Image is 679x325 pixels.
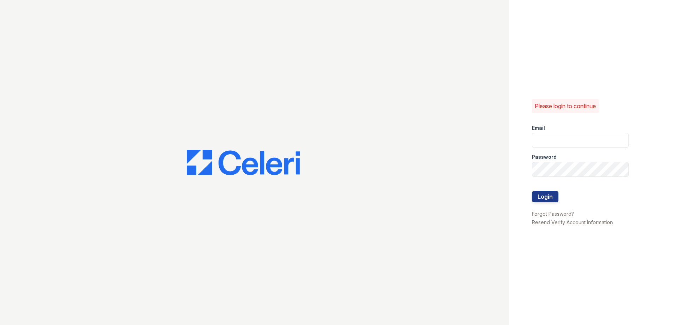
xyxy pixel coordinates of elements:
label: Password [532,153,557,161]
p: Please login to continue [535,102,596,110]
button: Login [532,191,558,202]
a: Forgot Password? [532,211,574,217]
img: CE_Logo_Blue-a8612792a0a2168367f1c8372b55b34899dd931a85d93a1a3d3e32e68fde9ad4.png [187,150,300,175]
label: Email [532,124,545,132]
a: Resend Verify Account Information [532,219,613,225]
